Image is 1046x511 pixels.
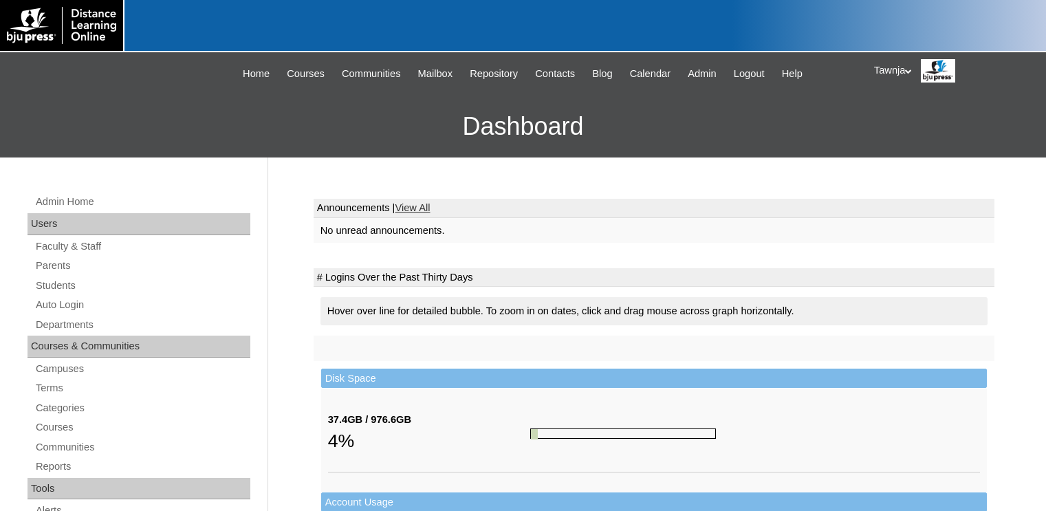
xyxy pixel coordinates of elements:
[688,66,717,82] span: Admin
[314,199,994,218] td: Announcements |
[630,66,671,82] span: Calendar
[34,277,250,294] a: Students
[34,360,250,378] a: Campuses
[874,59,1032,83] div: Tawnja
[342,66,401,82] span: Communities
[287,66,325,82] span: Courses
[592,66,612,82] span: Blog
[28,213,250,235] div: Users
[734,66,765,82] span: Logout
[328,427,530,455] div: 4%
[28,336,250,358] div: Courses & Communities
[28,478,250,500] div: Tools
[236,66,276,82] a: Home
[321,369,987,389] td: Disk Space
[775,66,809,82] a: Help
[314,268,994,287] td: # Logins Over the Past Thirty Days
[782,66,803,82] span: Help
[243,66,270,82] span: Home
[34,380,250,397] a: Terms
[418,66,453,82] span: Mailbox
[34,419,250,436] a: Courses
[727,66,772,82] a: Logout
[34,238,250,255] a: Faculty & Staff
[585,66,619,82] a: Blog
[314,218,994,243] td: No unread announcements.
[34,400,250,417] a: Categories
[34,458,250,475] a: Reports
[34,296,250,314] a: Auto Login
[328,413,530,427] div: 37.4GB / 976.6GB
[34,193,250,210] a: Admin Home
[280,66,331,82] a: Courses
[7,96,1039,157] h3: Dashboard
[34,316,250,334] a: Departments
[395,202,430,213] a: View All
[34,257,250,274] a: Parents
[470,66,518,82] span: Repository
[535,66,575,82] span: Contacts
[623,66,677,82] a: Calendar
[528,66,582,82] a: Contacts
[681,66,723,82] a: Admin
[921,59,955,83] img: Tawnja / Distance Learning Online Staff
[463,66,525,82] a: Repository
[34,439,250,456] a: Communities
[320,297,988,325] div: Hover over line for detailed bubble. To zoom in on dates, click and drag mouse across graph horiz...
[335,66,408,82] a: Communities
[411,66,460,82] a: Mailbox
[7,7,116,44] img: logo-white.png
